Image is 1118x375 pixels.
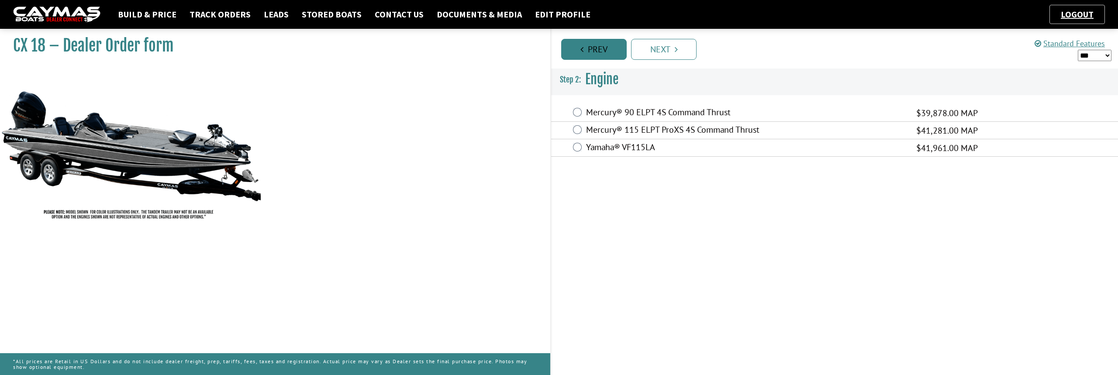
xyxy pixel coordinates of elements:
[551,63,1118,96] h3: Engine
[185,9,255,20] a: Track Orders
[1035,38,1105,48] a: Standard Features
[586,107,905,120] label: Mercury® 90 ELPT 4S Command Thrust
[13,7,100,23] img: caymas-dealer-connect-2ed40d3bc7270c1d8d7ffb4b79bf05adc795679939227970def78ec6f6c03838.gif
[259,9,293,20] a: Leads
[586,124,905,137] label: Mercury® 115 ELPT ProXS 4S Command Thrust
[916,124,978,137] span: $41,281.00 MAP
[631,39,697,60] a: Next
[916,141,978,155] span: $41,961.00 MAP
[561,39,627,60] a: Prev
[559,38,1118,60] ul: Pagination
[297,9,366,20] a: Stored Boats
[370,9,428,20] a: Contact Us
[13,36,528,55] h1: CX 18 – Dealer Order form
[586,142,905,155] label: Yamaha® VF115LA
[432,9,526,20] a: Documents & Media
[531,9,595,20] a: Edit Profile
[13,354,537,374] p: *All prices are Retail in US Dollars and do not include dealer freight, prep, tariffs, fees, taxe...
[114,9,181,20] a: Build & Price
[916,107,978,120] span: $39,878.00 MAP
[1056,9,1098,20] a: Logout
